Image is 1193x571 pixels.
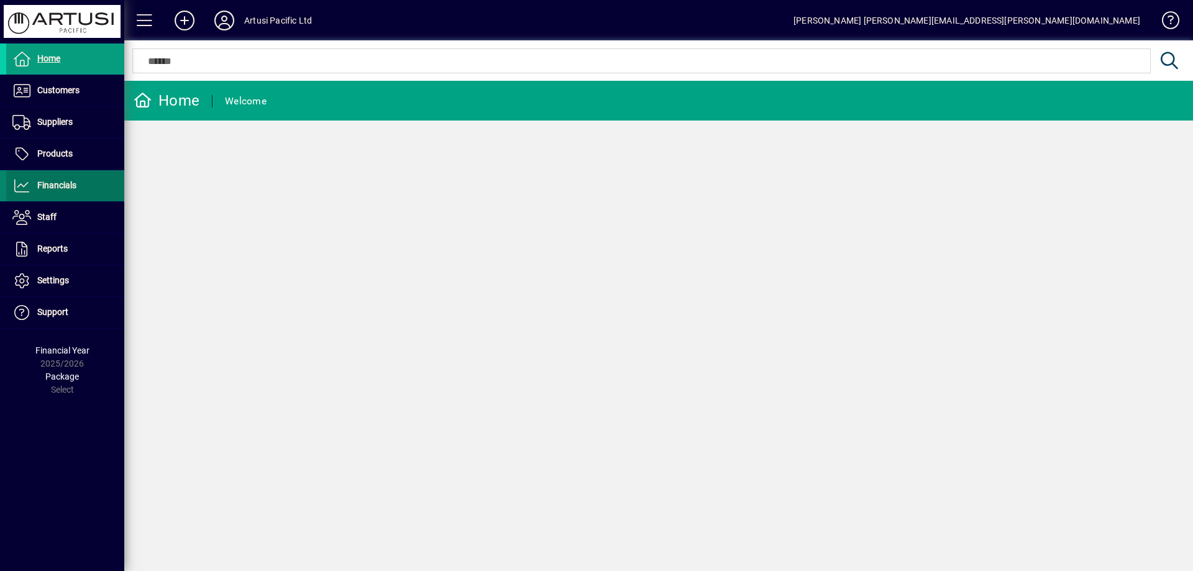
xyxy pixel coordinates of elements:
[37,117,73,127] span: Suppliers
[6,265,124,296] a: Settings
[6,202,124,233] a: Staff
[793,11,1140,30] div: [PERSON_NAME] [PERSON_NAME][EMAIL_ADDRESS][PERSON_NAME][DOMAIN_NAME]
[6,297,124,328] a: Support
[37,244,68,254] span: Reports
[37,180,76,190] span: Financials
[45,372,79,381] span: Package
[35,345,89,355] span: Financial Year
[37,85,80,95] span: Customers
[6,139,124,170] a: Products
[165,9,204,32] button: Add
[37,212,57,222] span: Staff
[37,148,73,158] span: Products
[37,53,60,63] span: Home
[6,75,124,106] a: Customers
[134,91,199,111] div: Home
[6,170,124,201] a: Financials
[37,275,69,285] span: Settings
[204,9,244,32] button: Profile
[37,307,68,317] span: Support
[225,91,267,111] div: Welcome
[244,11,312,30] div: Artusi Pacific Ltd
[6,107,124,138] a: Suppliers
[6,234,124,265] a: Reports
[1153,2,1177,43] a: Knowledge Base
